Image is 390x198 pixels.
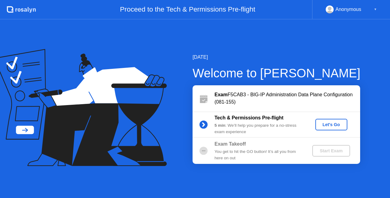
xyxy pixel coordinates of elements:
button: Start Exam [312,145,350,157]
b: 5 min [214,123,225,128]
div: F5CAB3 - BIG-IP Administration Data Plane Configuration (081-155) [214,91,360,106]
div: ▼ [374,5,377,13]
button: Let's Go [315,119,347,130]
b: Exam Takeoff [214,141,246,147]
div: Start Exam [315,148,347,153]
div: Let's Go [318,122,345,127]
div: You get to hit the GO button! It’s all you from here on out [214,149,302,161]
div: Welcome to [PERSON_NAME] [193,64,360,82]
div: : We’ll help you prepare for a no-stress exam experience [214,122,302,135]
div: [DATE] [193,54,360,61]
b: Tech & Permissions Pre-flight [214,115,283,120]
div: Anonymous [335,5,361,13]
b: Exam [214,92,228,97]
